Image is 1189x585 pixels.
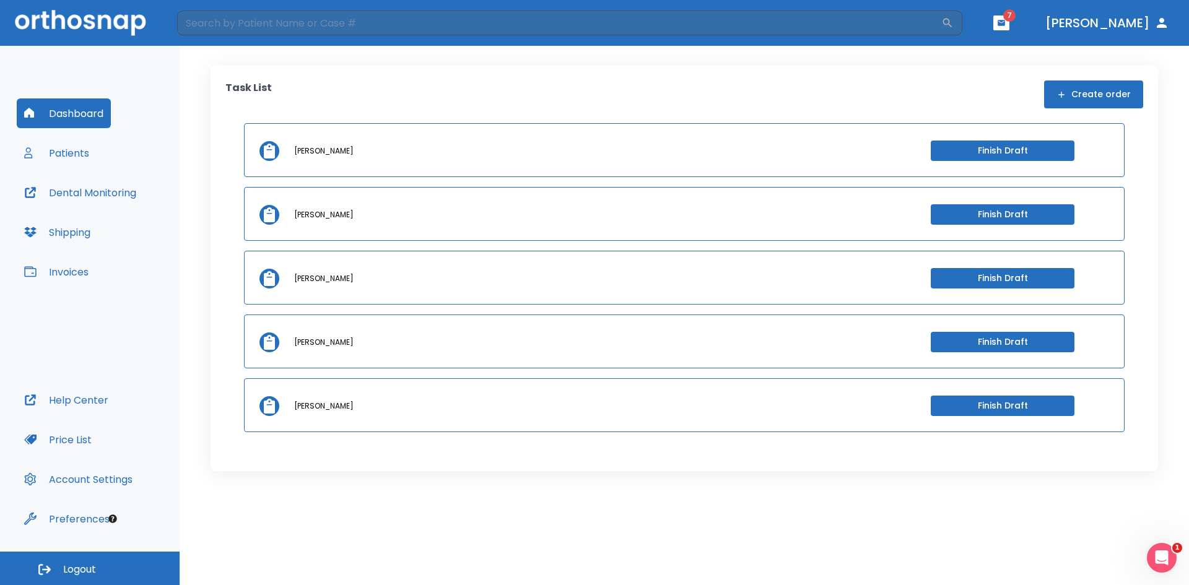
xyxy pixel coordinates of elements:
button: Preferences [17,504,117,534]
img: Orthosnap [15,10,146,35]
button: Finish Draft [931,268,1074,288]
button: Dental Monitoring [17,178,144,207]
button: Help Center [17,385,116,415]
p: [PERSON_NAME] [294,209,354,220]
span: 1 [1172,543,1182,553]
button: Finish Draft [931,396,1074,416]
button: Finish Draft [931,141,1074,161]
button: Finish Draft [931,332,1074,352]
button: Shipping [17,217,98,247]
button: Account Settings [17,464,140,494]
p: [PERSON_NAME] [294,401,354,412]
button: [PERSON_NAME] [1040,12,1174,34]
p: [PERSON_NAME] [294,337,354,348]
p: Task List [225,80,272,108]
button: Finish Draft [931,204,1074,225]
p: [PERSON_NAME] [294,273,354,284]
span: Logout [63,563,96,576]
div: Tooltip anchor [107,513,118,524]
p: [PERSON_NAME] [294,145,354,157]
button: Create order [1044,80,1143,108]
button: Invoices [17,257,96,287]
button: Patients [17,138,97,168]
iframe: Intercom live chat [1147,543,1177,573]
span: 7 [1003,9,1016,22]
button: Price List [17,425,99,454]
button: Dashboard [17,98,111,128]
input: Search by Patient Name or Case # [177,11,941,35]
